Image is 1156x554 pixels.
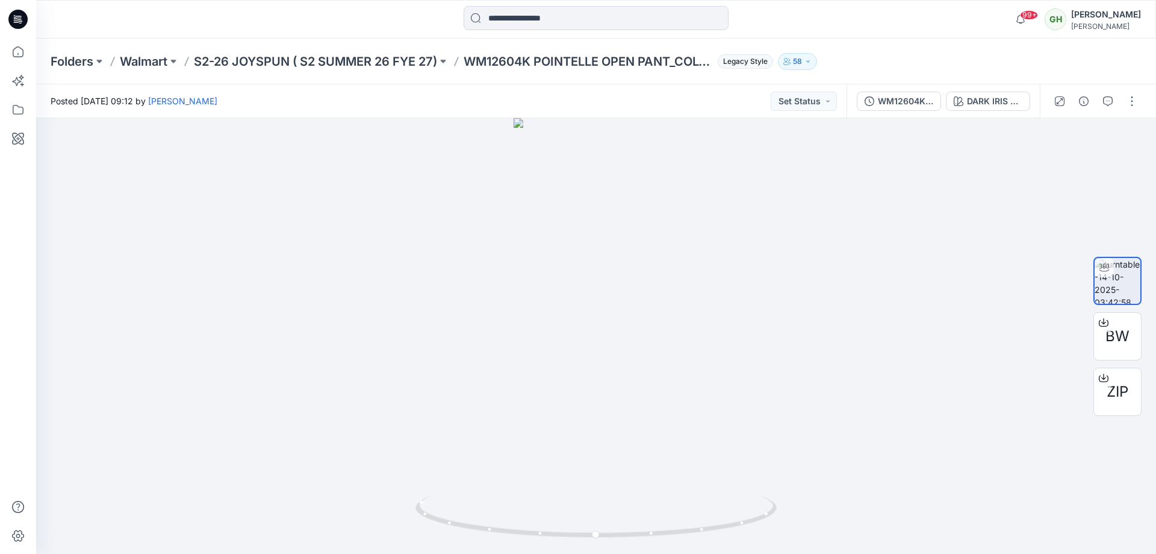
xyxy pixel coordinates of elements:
[793,55,802,68] p: 58
[51,53,93,70] a: Folders
[778,53,817,70] button: 58
[1071,7,1141,22] div: [PERSON_NAME]
[464,53,713,70] p: WM12604K POINTELLE OPEN PANT_COLORWAY REV1
[1071,22,1141,31] div: [PERSON_NAME]
[857,92,941,111] button: WM12604K POINTELLE OPEN PANT_COLORWAY REV1
[1045,8,1066,30] div: GH
[967,95,1022,108] div: DARK IRIS 2051146
[713,53,773,70] button: Legacy Style
[148,96,217,106] a: [PERSON_NAME]
[718,54,773,69] span: Legacy Style
[120,53,167,70] a: Walmart
[51,95,217,107] span: Posted [DATE] 09:12 by
[194,53,437,70] a: S2-26 JOYSPUN ( S2 SUMMER 26 FYE 27)
[1074,92,1093,111] button: Details
[946,92,1030,111] button: DARK IRIS 2051146
[1095,258,1140,304] img: turntable-14-10-2025-03:42:58
[1107,381,1128,403] span: ZIP
[1105,326,1130,347] span: BW
[878,95,933,108] div: WM12604K POINTELLE OPEN PANT_COLORWAY REV1
[1020,10,1038,20] span: 99+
